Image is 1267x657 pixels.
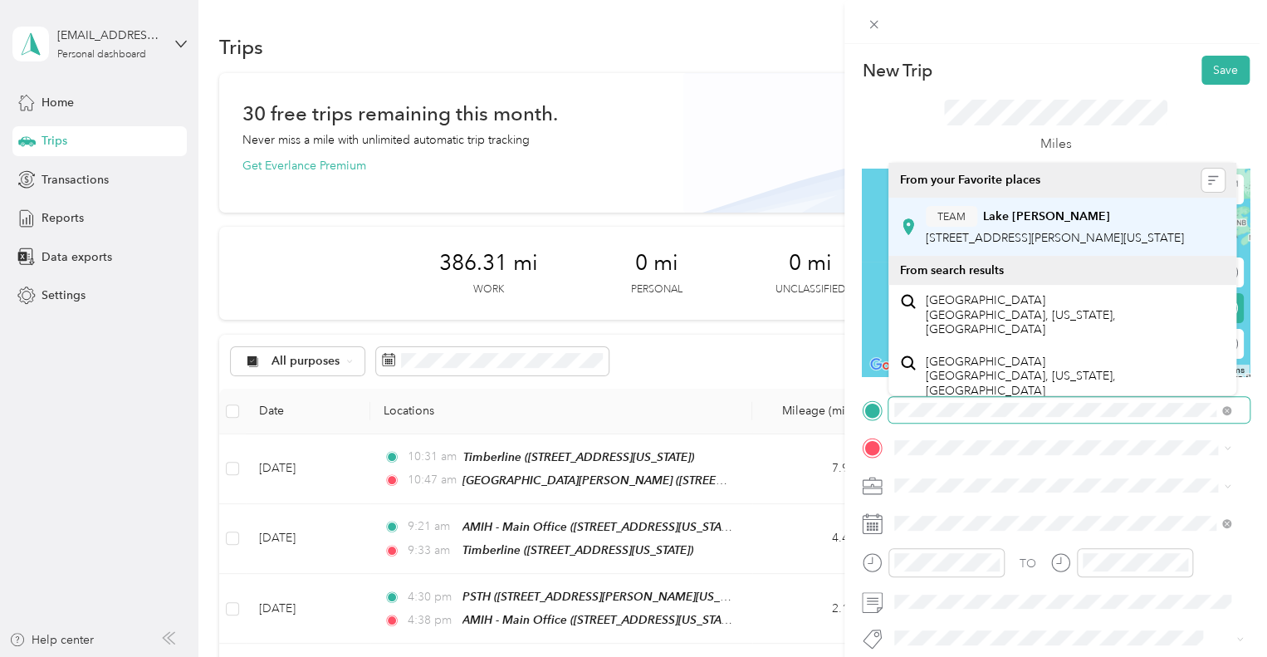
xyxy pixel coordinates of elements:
[926,206,977,227] button: TEAM
[866,355,921,376] img: Google
[862,59,932,82] p: New Trip
[926,231,1184,245] span: [STREET_ADDRESS][PERSON_NAME][US_STATE]
[1174,564,1267,657] iframe: Everlance-gr Chat Button Frame
[1040,134,1072,154] p: Miles
[900,263,1004,277] span: From search results
[900,173,1040,188] span: From your Favorite places
[926,355,1225,399] span: [GEOGRAPHIC_DATA] [GEOGRAPHIC_DATA], [US_STATE], [GEOGRAPHIC_DATA]
[866,355,921,376] a: Open this area in Google Maps (opens a new window)
[1020,555,1036,572] div: TO
[983,209,1110,224] strong: Lake [PERSON_NAME]
[926,293,1225,337] span: [GEOGRAPHIC_DATA] [GEOGRAPHIC_DATA], [US_STATE], [GEOGRAPHIC_DATA]
[1201,56,1250,85] button: Save
[937,209,966,224] span: TEAM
